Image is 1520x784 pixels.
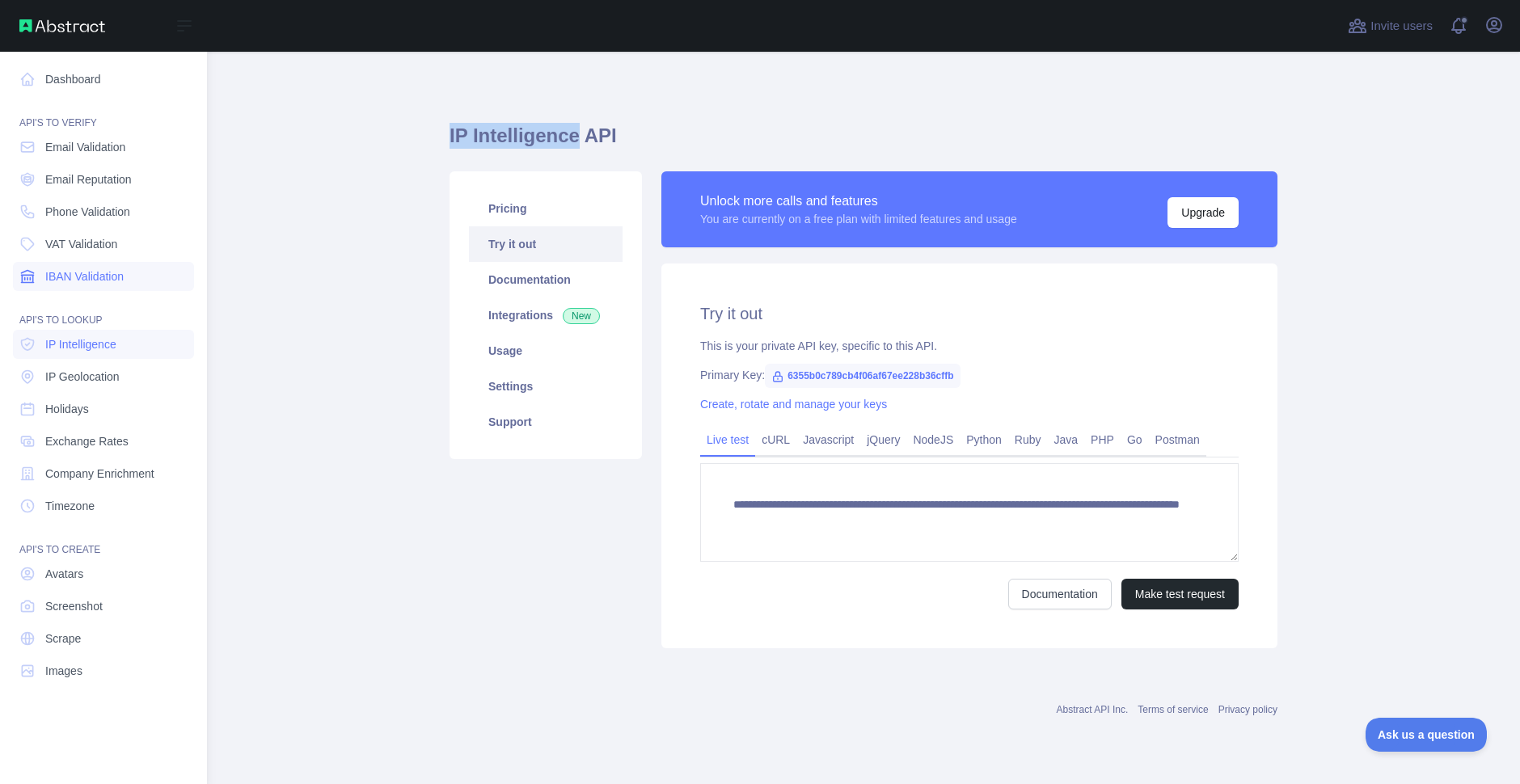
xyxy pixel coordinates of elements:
[13,592,194,621] a: Screenshot
[1345,13,1436,39] button: Invite users
[1218,704,1277,715] a: Privacy policy
[13,394,194,424] a: Holidays
[13,197,194,226] a: Phone Validation
[469,297,623,333] a: Integrations New
[13,294,194,327] div: API'S TO LOOKUP
[700,192,1017,211] div: Unlock more calls and features
[45,401,89,417] span: Holidays
[13,65,194,94] a: Dashboard
[700,302,1239,325] h2: Try it out
[469,226,623,262] a: Try it out
[45,236,117,252] span: VAT Validation
[13,262,194,291] a: IBAN Validation
[450,123,1277,162] h1: IP Intelligence API
[906,427,960,453] a: NodeJS
[45,466,154,482] span: Company Enrichment
[796,427,860,453] a: Javascript
[1008,579,1112,609] a: Documentation
[1149,427,1206,453] a: Postman
[13,165,194,194] a: Email Reputation
[13,491,194,521] a: Timezone
[45,498,95,514] span: Timezone
[700,427,755,453] a: Live test
[45,598,103,614] span: Screenshot
[469,333,623,369] a: Usage
[13,230,194,259] a: VAT Validation
[469,404,623,440] a: Support
[45,630,81,647] span: Scrape
[1370,17,1433,36] span: Invite users
[45,204,130,220] span: Phone Validation
[700,338,1239,354] div: This is your private API key, specific to this API.
[469,369,623,404] a: Settings
[469,191,623,226] a: Pricing
[13,524,194,556] div: API'S TO CREATE
[13,362,194,391] a: IP Geolocation
[1366,718,1488,752] iframe: Toggle Customer Support
[19,19,105,32] img: Abstract API
[860,427,906,453] a: jQuery
[13,97,194,129] div: API'S TO VERIFY
[1138,704,1208,715] a: Terms of service
[45,171,132,188] span: Email Reputation
[13,133,194,162] a: Email Validation
[45,336,116,352] span: IP Intelligence
[1167,197,1239,228] button: Upgrade
[45,566,83,582] span: Avatars
[1121,579,1239,609] button: Make test request
[1008,427,1048,453] a: Ruby
[563,308,600,324] span: New
[1057,704,1129,715] a: Abstract API Inc.
[45,369,120,385] span: IP Geolocation
[13,330,194,359] a: IP Intelligence
[13,656,194,685] a: Images
[755,427,796,453] a: cURL
[45,268,124,285] span: IBAN Validation
[45,139,125,155] span: Email Validation
[45,433,129,449] span: Exchange Rates
[13,427,194,456] a: Exchange Rates
[700,398,887,411] a: Create, rotate and manage your keys
[45,663,82,679] span: Images
[13,559,194,588] a: Avatars
[13,624,194,653] a: Scrape
[700,211,1017,227] div: You are currently on a free plan with limited features and usage
[1121,427,1149,453] a: Go
[469,262,623,297] a: Documentation
[960,427,1008,453] a: Python
[13,459,194,488] a: Company Enrichment
[765,364,960,388] span: 6355b0c789cb4f06af67ee228b36cffb
[700,367,1239,383] div: Primary Key:
[1084,427,1121,453] a: PHP
[1048,427,1085,453] a: Java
